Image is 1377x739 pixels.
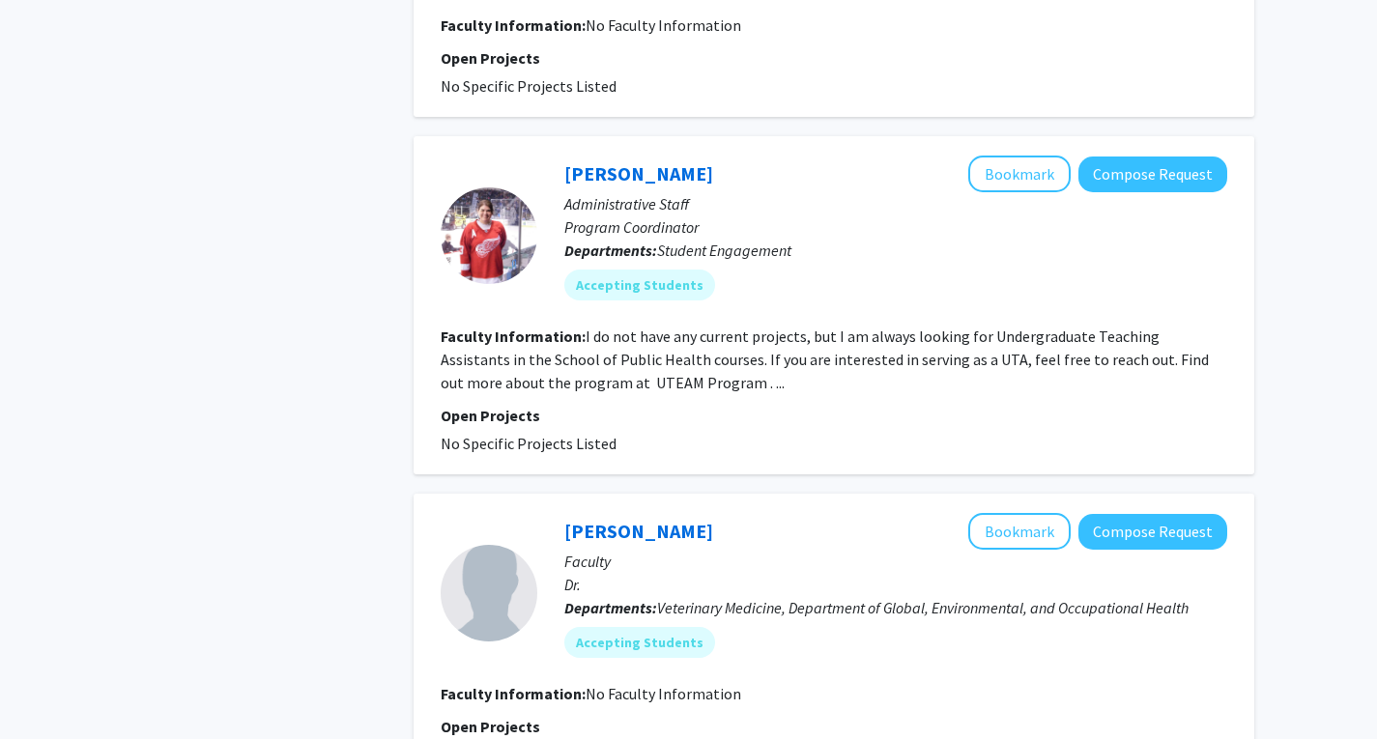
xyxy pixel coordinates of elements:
p: Faculty [564,550,1227,573]
span: Veterinary Medicine, Department of Global, Environmental, and Occupational Health [657,598,1189,617]
button: Compose Request to Cyndi Kershaw [1078,156,1227,192]
b: Departments: [564,241,657,260]
span: No Specific Projects Listed [441,76,617,96]
p: Program Coordinator [564,215,1227,239]
a: [PERSON_NAME] [564,519,713,543]
p: Dr. [564,573,1227,596]
fg-read-more: I do not have any current projects, but I am always looking for Undergraduate Teaching Assistants... [441,327,1209,392]
b: Faculty Information: [441,327,586,346]
iframe: Chat [14,652,82,725]
span: Student Engagement [657,241,791,260]
span: No Faculty Information [586,684,741,703]
mat-chip: Accepting Students [564,270,715,300]
b: Faculty Information: [441,15,586,35]
p: Open Projects [441,715,1227,738]
p: Administrative Staff [564,192,1227,215]
p: Open Projects [441,46,1227,70]
span: No Faculty Information [586,15,741,35]
button: Compose Request to Kristen Coleman [1078,514,1227,550]
b: Faculty Information: [441,684,586,703]
mat-chip: Accepting Students [564,627,715,658]
button: Add Kristen Coleman to Bookmarks [968,513,1071,550]
span: No Specific Projects Listed [441,434,617,453]
a: [PERSON_NAME] [564,161,713,185]
b: Departments: [564,598,657,617]
p: Open Projects [441,404,1227,427]
button: Add Cyndi Kershaw to Bookmarks [968,156,1071,192]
